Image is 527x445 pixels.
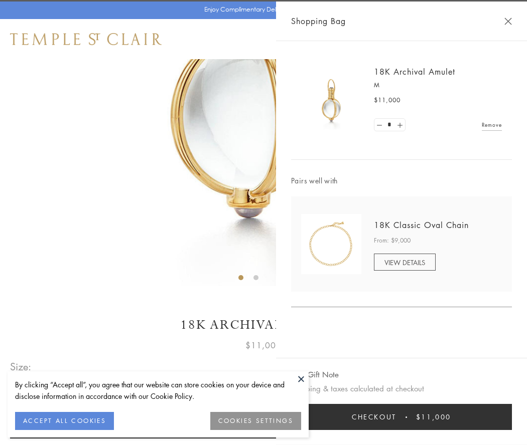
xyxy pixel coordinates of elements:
[291,175,512,186] span: Pairs well with
[291,368,339,381] button: Add Gift Note
[10,316,517,334] h1: 18K Archival Amulet
[482,119,502,130] a: Remove
[374,80,502,90] p: M
[245,339,282,352] span: $11,000
[291,15,346,28] span: Shopping Bag
[204,5,318,15] p: Enjoy Complimentary Delivery & Returns
[352,411,397,422] span: Checkout
[301,214,361,274] img: N88865-OV18
[374,66,455,77] a: 18K Archival Amulet
[374,236,411,246] span: From: $9,000
[10,358,32,375] span: Size:
[374,119,384,131] a: Set quantity to 0
[210,412,301,430] button: COOKIES SETTINGS
[15,379,301,402] div: By clicking “Accept all”, you agree that our website can store cookies on your device and disclos...
[374,254,436,271] a: VIEW DETAILS
[504,18,512,25] button: Close Shopping Bag
[394,119,405,131] a: Set quantity to 2
[15,412,114,430] button: ACCEPT ALL COOKIES
[384,258,425,267] span: VIEW DETAILS
[374,219,469,231] a: 18K Classic Oval Chain
[416,411,451,422] span: $11,000
[291,404,512,430] button: Checkout $11,000
[374,95,401,105] span: $11,000
[301,70,361,130] img: 18K Archival Amulet
[291,382,512,395] p: Shipping & taxes calculated at checkout
[10,33,162,45] img: Temple St. Clair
